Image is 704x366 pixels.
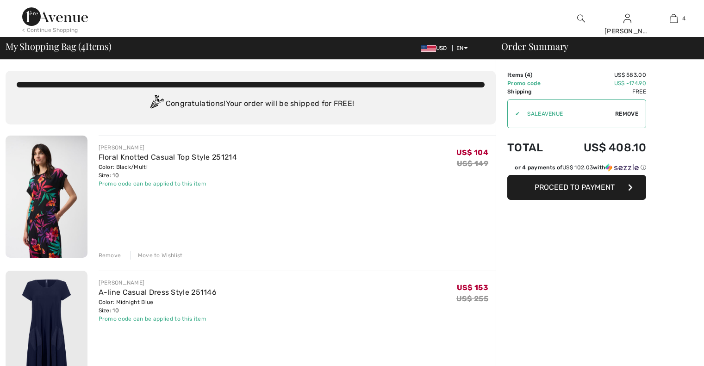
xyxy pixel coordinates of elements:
[604,26,650,36] div: [PERSON_NAME]
[605,163,639,172] img: Sezzle
[562,164,593,171] span: US$ 102.03
[99,298,217,315] div: Color: Midnight Blue Size: 10
[520,100,615,128] input: Promo code
[527,72,530,78] span: 4
[99,279,217,287] div: [PERSON_NAME]
[577,13,585,24] img: search the website
[507,71,558,79] td: Items ( )
[558,71,646,79] td: US$ 583.00
[507,132,558,163] td: Total
[421,45,451,51] span: USD
[456,294,488,303] s: US$ 255
[558,87,646,96] td: Free
[623,13,631,24] img: My Info
[456,148,488,157] span: US$ 104
[623,14,631,23] a: Sign In
[457,159,488,168] s: US$ 149
[421,45,436,52] img: US Dollar
[615,110,638,118] span: Remove
[99,251,121,260] div: Remove
[507,163,646,175] div: or 4 payments ofUS$ 102.03withSezzle Click to learn more about Sezzle
[6,136,87,258] img: Floral Knotted Casual Top Style 251214
[99,180,237,188] div: Promo code can be applied to this item
[147,95,166,113] img: Congratulation2.svg
[99,153,237,161] a: Floral Knotted Casual Top Style 251214
[682,14,685,23] span: 4
[508,110,520,118] div: ✔
[558,132,646,163] td: US$ 408.10
[507,175,646,200] button: Proceed to Payment
[558,79,646,87] td: US$ -174.90
[515,163,646,172] div: or 4 payments of with
[507,87,558,96] td: Shipping
[17,95,485,113] div: Congratulations! Your order will be shipped for FREE!
[651,13,696,24] a: 4
[22,26,78,34] div: < Continue Shopping
[99,143,237,152] div: [PERSON_NAME]
[130,251,183,260] div: Move to Wishlist
[99,163,237,180] div: Color: Black/Multi Size: 10
[456,45,468,51] span: EN
[22,7,88,26] img: 1ère Avenue
[535,183,615,192] span: Proceed to Payment
[81,39,86,51] span: 4
[457,283,488,292] span: US$ 153
[6,42,112,51] span: My Shopping Bag ( Items)
[670,13,678,24] img: My Bag
[99,315,217,323] div: Promo code can be applied to this item
[507,79,558,87] td: Promo code
[490,42,698,51] div: Order Summary
[99,288,217,297] a: A-line Casual Dress Style 251146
